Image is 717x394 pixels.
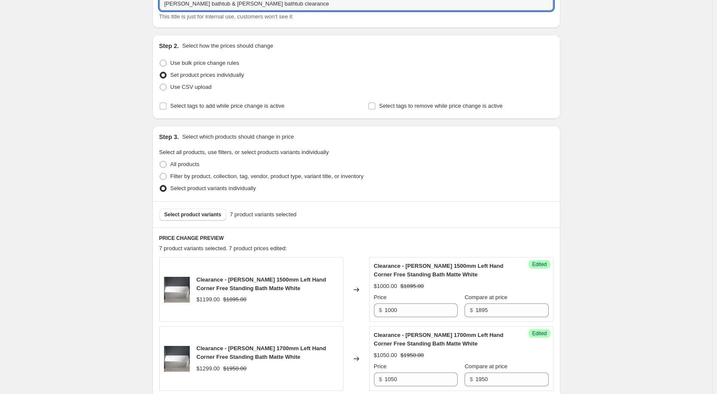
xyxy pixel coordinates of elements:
strike: $1950.00 [223,364,246,373]
img: clara-1700mm-left-hand-corner-free-standing-bath-matte-white-baths-arova-502176_80x.jpg [164,346,190,372]
p: Select which products should change in price [182,133,294,141]
span: Use CSV upload [170,84,212,90]
span: Select tags to remove while price change is active [379,103,503,109]
span: Compare at price [465,363,507,370]
strike: $1895.00 [223,295,246,304]
span: Clearance - [PERSON_NAME] 1700mm Left Hand Corner Free Standing Bath Matte White [197,345,326,360]
span: $ [470,307,473,313]
span: $ [379,307,382,313]
strike: $1895.00 [401,282,424,291]
span: Clearance - [PERSON_NAME] 1500mm Left Hand Corner Free Standing Bath Matte White [374,263,504,278]
span: Select tags to add while price change is active [170,103,285,109]
span: $ [470,376,473,382]
button: Select product variants [159,209,227,221]
h2: Step 3. [159,133,179,141]
span: All products [170,161,200,167]
span: Select product variants individually [170,185,256,191]
span: Price [374,294,387,300]
span: 7 product variants selected. 7 product prices edited: [159,245,287,252]
span: Select product variants [164,211,222,218]
div: $1199.00 [197,295,220,304]
h2: Step 2. [159,42,179,50]
div: $1299.00 [197,364,220,373]
span: Edited [532,261,547,268]
span: Set product prices individually [170,72,244,78]
span: Clearance - [PERSON_NAME] 1700mm Left Hand Corner Free Standing Bath Matte White [374,332,504,347]
span: Edited [532,330,547,337]
span: 7 product variants selected [230,210,296,219]
span: Filter by product, collection, tag, vendor, product type, variant title, or inventory [170,173,364,179]
span: Price [374,363,387,370]
div: $1050.00 [374,351,397,360]
span: Use bulk price change rules [170,60,239,66]
span: $ [379,376,382,382]
div: $1000.00 [374,282,397,291]
span: Clearance - [PERSON_NAME] 1500mm Left Hand Corner Free Standing Bath Matte White [197,276,326,291]
span: Compare at price [465,294,507,300]
h6: PRICE CHANGE PREVIEW [159,235,553,242]
img: clara-1500mm-left-hand-corner-free-standing-bath-matte-white-baths-arova-308617_80x.jpg [164,277,190,303]
span: This title is just for internal use, customers won't see it [159,13,292,20]
strike: $1950.00 [401,351,424,360]
p: Select how the prices should change [182,42,273,50]
span: Select all products, use filters, or select products variants individually [159,149,329,155]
